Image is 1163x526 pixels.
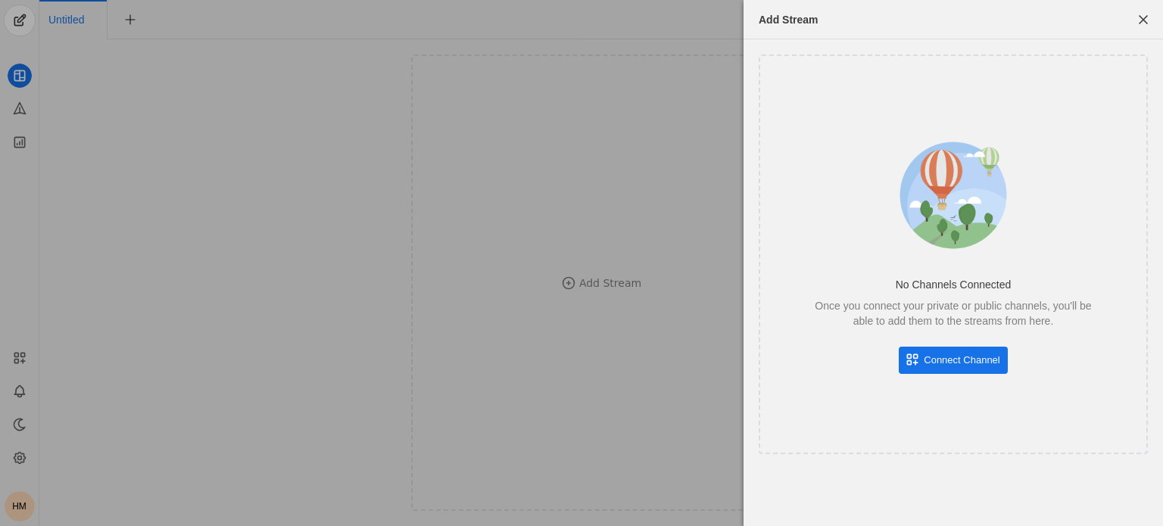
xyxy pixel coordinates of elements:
img: airballons.png [887,129,1020,262]
p: Once you connect your private or public channels, you'll be able to add them to the streams from ... [809,298,1098,328]
span: Connect Channel [924,353,999,368]
button: Connect Channel [899,347,1007,374]
div: No Channels Connected [896,277,1012,292]
div: Add Stream [759,12,818,27]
